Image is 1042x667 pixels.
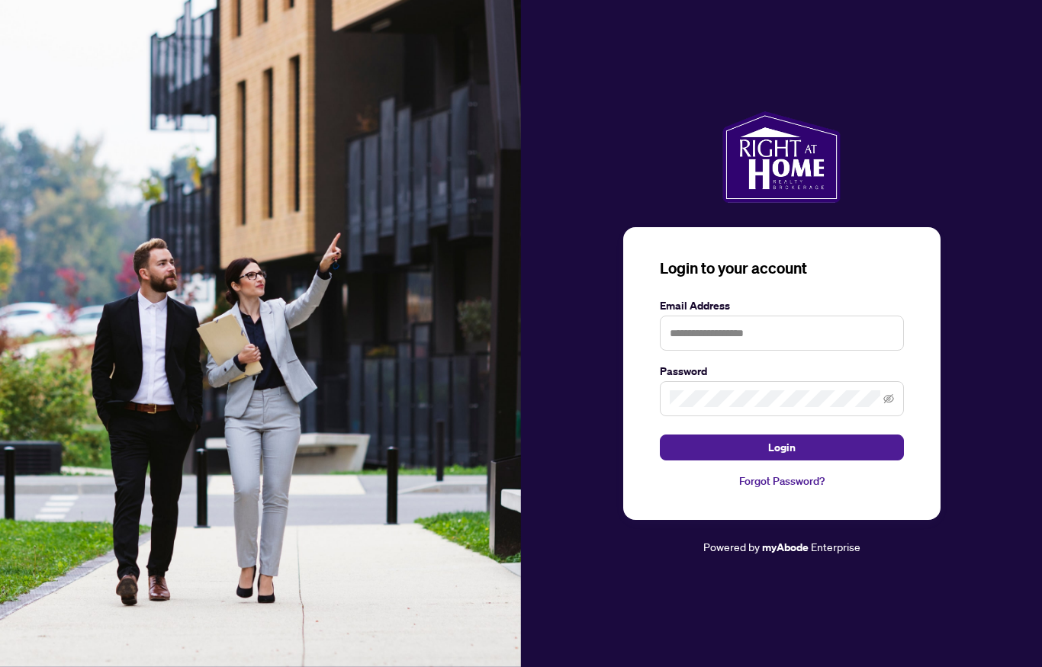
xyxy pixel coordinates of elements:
a: Forgot Password? [660,473,904,489]
span: eye-invisible [883,393,894,404]
img: ma-logo [722,111,841,203]
span: Login [768,435,796,460]
a: myAbode [762,539,809,556]
h3: Login to your account [660,258,904,279]
label: Email Address [660,297,904,314]
span: Enterprise [811,540,860,553]
label: Password [660,363,904,380]
span: Powered by [703,540,760,553]
button: Login [660,435,904,460]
